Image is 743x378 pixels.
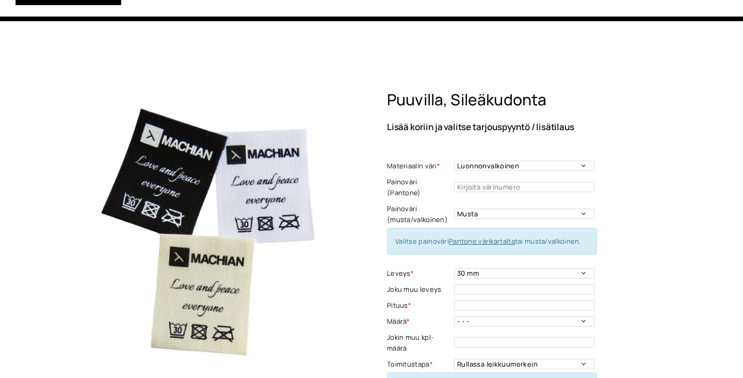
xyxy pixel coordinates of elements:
[70,90,343,364] img: 51f1c188-46b3-4fb8-9641-0dfd9b561b27
[387,300,451,311] label: Pituus
[387,316,451,327] label: Määrä
[387,332,451,354] label: Jokin muu kpl-määrä
[387,161,451,171] label: Materiaalin väri
[387,203,451,225] label: Painoväri (musta/valkoinen)
[387,177,451,198] label: Painoväri (Pantone)
[395,237,581,246] span: Valitse painoväri tai musta/valkoinen.
[387,359,451,370] label: Toimitustapa
[454,182,594,192] input: Kirjoita värinumero
[387,284,451,295] label: Joku muu leveys
[387,268,451,279] label: Leveys
[387,90,673,109] h1: Puuvilla, sileäkudonta
[387,122,673,131] p: Lisää koriin ja valitse tarjouspyyntö / lisätilaus
[449,237,515,246] a: Pantone värikartalta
